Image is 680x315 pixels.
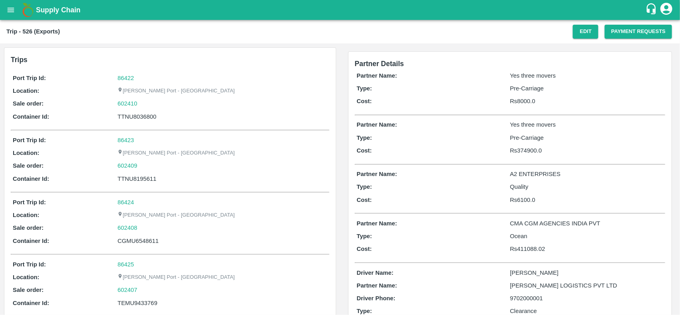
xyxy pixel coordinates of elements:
[357,121,397,128] b: Partner Name:
[13,238,49,244] b: Container Id:
[357,184,372,190] b: Type:
[510,232,663,241] p: Ocean
[510,97,663,106] p: Rs 8000.0
[118,87,235,95] p: [PERSON_NAME] Port - [GEOGRAPHIC_DATA]
[118,286,137,294] a: 602407
[510,281,663,290] p: [PERSON_NAME] LOGISTICS PVT LTD
[357,98,372,104] b: Cost:
[510,268,663,277] p: [PERSON_NAME]
[13,88,39,94] b: Location:
[6,28,60,35] b: Trip - 526 (Exports)
[357,220,397,227] b: Partner Name:
[13,300,49,306] b: Container Id:
[118,261,134,268] a: 86425
[510,84,663,93] p: Pre-Carriage
[645,3,659,17] div: customer-support
[11,56,27,64] b: Trips
[118,174,327,183] div: TTNU8195611
[357,72,397,79] b: Partner Name:
[118,299,327,307] div: TEMU9433769
[13,212,39,218] b: Location:
[118,99,137,108] a: 602410
[118,223,137,232] a: 602408
[118,149,235,157] p: [PERSON_NAME] Port - [GEOGRAPHIC_DATA]
[573,25,598,39] button: Edit
[510,294,663,303] p: 9702000001
[659,2,674,18] div: account of current user
[13,162,44,169] b: Sale order:
[357,295,396,301] b: Driver Phone:
[2,1,20,19] button: open drawer
[36,4,645,16] a: Supply Chain
[118,211,235,219] p: [PERSON_NAME] Port - [GEOGRAPHIC_DATA]
[13,199,46,205] b: Port Trip Id:
[510,71,663,80] p: Yes three movers
[510,219,663,228] p: CMA CGM AGENCIES INDIA PVT
[13,100,44,107] b: Sale order:
[13,287,44,293] b: Sale order:
[36,6,80,14] b: Supply Chain
[357,197,372,203] b: Cost:
[357,171,397,177] b: Partner Name:
[13,113,49,120] b: Container Id:
[118,161,137,170] a: 602409
[357,282,397,289] b: Partner Name:
[13,274,39,280] b: Location:
[118,199,134,205] a: 86424
[510,196,663,204] p: Rs 6100.0
[357,270,394,276] b: Driver Name:
[357,147,372,154] b: Cost:
[510,133,663,142] p: Pre-Carriage
[13,150,39,156] b: Location:
[13,261,46,268] b: Port Trip Id:
[355,60,404,68] span: Partner Details
[510,146,663,155] p: Rs 374900.0
[510,120,663,129] p: Yes three movers
[118,274,235,281] p: [PERSON_NAME] Port - [GEOGRAPHIC_DATA]
[510,182,663,191] p: Quality
[357,135,372,141] b: Type:
[510,245,663,253] p: Rs 411088.02
[357,308,372,314] b: Type:
[118,137,134,143] a: 86423
[118,112,327,121] div: TTNU8036800
[357,246,372,252] b: Cost:
[13,137,46,143] b: Port Trip Id:
[357,233,372,239] b: Type:
[118,237,327,245] div: CGMU6548611
[13,176,49,182] b: Container Id:
[118,75,134,81] a: 86422
[605,25,672,39] button: Payment Requests
[20,2,36,18] img: logo
[357,85,372,92] b: Type:
[510,170,663,178] p: A2 ENTERPRISES
[13,75,46,81] b: Port Trip Id:
[13,225,44,231] b: Sale order:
